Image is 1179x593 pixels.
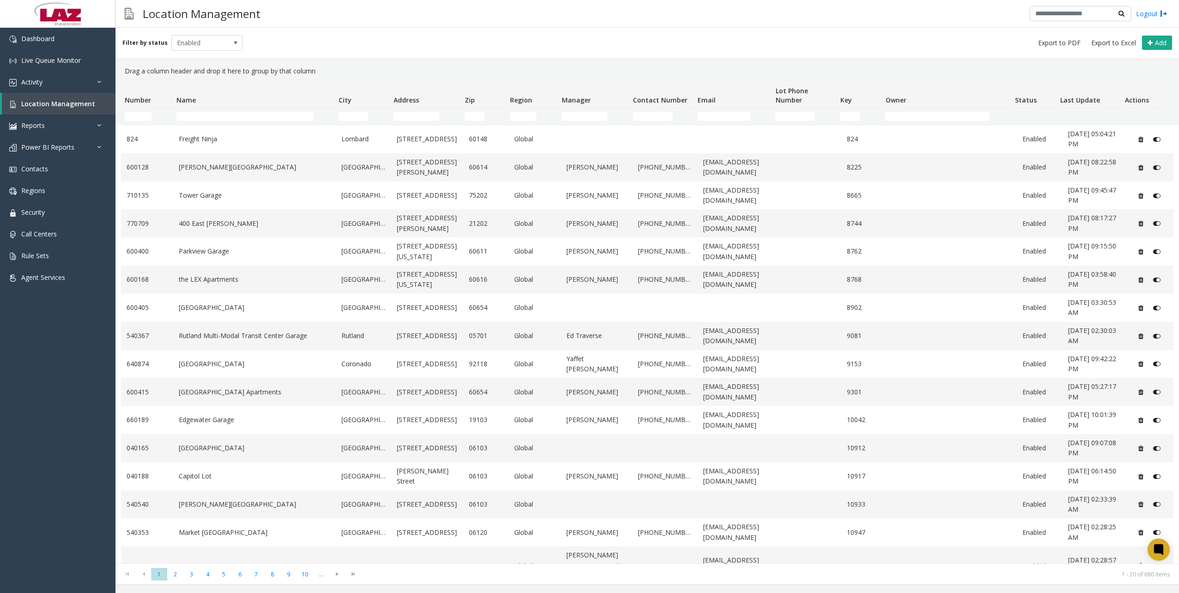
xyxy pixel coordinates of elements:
a: [PERSON_NAME] (Emergencies Only After Hrs) [566,550,627,581]
a: [PHONE_NUMBER] [638,331,692,341]
a: [STREET_ADDRESS] [397,561,457,571]
span: [DATE] 06:14:50 PM [1068,466,1116,485]
button: Disable [1148,497,1165,512]
a: [EMAIL_ADDRESS][DOMAIN_NAME] [703,381,770,402]
a: Rutland [341,331,386,341]
a: Global [514,246,555,256]
a: 06103 [469,443,504,453]
a: 8762 [847,246,881,256]
span: [DATE] 02:28:25 AM [1068,522,1116,541]
a: Global [514,443,555,453]
a: 710135 [127,190,168,200]
button: Export to PDF [1034,36,1084,49]
a: Global [514,527,555,538]
a: [PHONE_NUMBER] [638,246,692,256]
a: [STREET_ADDRESS] [397,134,457,144]
span: [DATE] 08:17:27 PM [1068,213,1116,232]
a: [PHONE_NUMBER] [638,387,692,397]
a: [STREET_ADDRESS] [397,303,457,313]
span: Page 7 [248,568,264,581]
a: [STREET_ADDRESS] [397,359,457,369]
a: 8665 [847,190,881,200]
button: Delete [1133,132,1148,147]
a: [GEOGRAPHIC_DATA] [179,443,331,453]
a: 10912 [847,443,881,453]
a: 60148 [469,134,504,144]
a: [GEOGRAPHIC_DATA] [341,499,386,509]
span: [DATE] 05:27:17 PM [1068,382,1116,401]
a: Enabled [1022,359,1057,369]
a: 540540 [127,499,168,509]
a: Enabled [1022,415,1057,425]
a: [PHONE_NUMBER] [638,274,692,284]
a: Enabled [1022,218,1057,229]
span: Add [1155,38,1167,47]
a: 60654 [469,303,504,313]
span: Page 11 [313,568,329,581]
span: Page 8 [264,568,280,581]
a: [STREET_ADDRESS][US_STATE] [397,241,457,262]
a: [PERSON_NAME] [566,218,627,229]
span: Page 1 [151,568,167,581]
img: 'icon' [9,188,17,195]
a: Enabled [1022,274,1057,284]
button: Disable [1148,216,1165,231]
input: Contact Number Filter [633,112,673,121]
span: Page 5 [216,568,232,581]
a: [DATE] 02:28:57 AM [1068,555,1122,576]
a: [EMAIL_ADDRESS][DOMAIN_NAME] [703,213,770,234]
a: [GEOGRAPHIC_DATA] [341,246,386,256]
a: Market [GEOGRAPHIC_DATA] [179,527,331,538]
input: Region Filter [510,112,537,121]
a: Enabled [1022,527,1057,538]
span: Activity [21,78,43,86]
a: [STREET_ADDRESS] [397,443,457,453]
button: Disable [1148,357,1165,371]
a: 92118 [469,359,504,369]
a: Global [514,387,555,397]
span: Go to the next page [329,568,345,581]
a: [PERSON_NAME] [566,274,627,284]
a: 600400 [127,246,168,256]
button: Disable [1148,244,1165,259]
a: [PERSON_NAME] [566,415,627,425]
a: [EMAIL_ADDRESS][DOMAIN_NAME] [703,354,770,375]
a: [PHONE_NUMBER] [638,190,692,200]
span: [DATE] 05:04:21 PM [1068,129,1116,148]
a: [STREET_ADDRESS][PERSON_NAME] [397,213,457,234]
a: [STREET_ADDRESS] [397,527,457,538]
button: Add [1142,36,1172,50]
span: Address [394,96,419,104]
button: Delete [1133,160,1148,175]
input: Manager Filter [562,112,608,121]
a: [EMAIL_ADDRESS][DOMAIN_NAME] [703,326,770,346]
span: Enabled [172,36,228,50]
img: 'icon' [9,231,17,238]
a: [DATE] 05:04:21 PM [1068,129,1122,150]
input: Owner Filter [885,112,990,121]
span: [DATE] 03:30:53 AM [1068,298,1116,317]
span: Agent Services [21,273,65,282]
span: Go to the last page [345,568,361,581]
input: Zip Filter [465,112,485,121]
a: the LEX Apartments [179,274,331,284]
a: [PHONE_NUMBER] [638,218,692,229]
a: 040188 [127,471,168,481]
img: pageIcon [125,2,134,25]
a: 824 [847,134,881,144]
a: [EMAIL_ADDRESS][DOMAIN_NAME] [703,157,770,178]
a: [GEOGRAPHIC_DATA] [341,527,386,538]
a: 600128 [127,162,168,172]
button: Delete [1133,385,1148,399]
span: [DATE] 09:42:22 PM [1068,354,1116,373]
span: Export to Excel [1091,38,1136,48]
button: Delete [1133,244,1148,259]
button: Disable [1148,188,1165,203]
a: [PHONE_NUMBER] [638,561,692,571]
a: [GEOGRAPHIC_DATA] [179,359,331,369]
a: 10917 [847,471,881,481]
a: Lombard [341,134,386,144]
a: [GEOGRAPHIC_DATA] [341,303,386,313]
img: 'icon' [9,122,17,130]
a: Enabled [1022,443,1057,453]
